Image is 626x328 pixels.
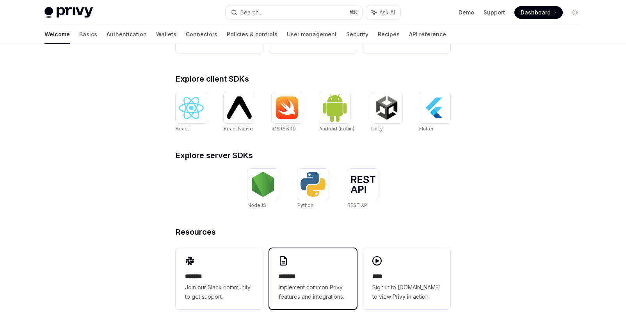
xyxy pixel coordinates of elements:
span: ⌘ K [349,9,357,16]
a: Basics [79,25,97,44]
span: Explore client SDKs [176,75,249,83]
img: light logo [44,7,93,18]
span: Python [297,202,313,208]
a: Support [484,9,505,16]
a: UnityUnity [371,92,402,133]
a: Security [346,25,368,44]
a: Recipes [378,25,400,44]
span: iOS (Swift) [272,126,296,132]
a: Connectors [186,25,217,44]
span: Android (Kotlin) [319,126,354,132]
img: REST API [350,176,375,193]
a: Demo [459,9,474,16]
a: REST APIREST API [347,169,379,209]
span: Unity [371,126,383,132]
span: Resources [176,228,216,236]
a: ****Sign in to [DOMAIN_NAME] to view Privy in action. [363,248,450,309]
a: Android (Kotlin)Android (Kotlin) [319,92,354,133]
span: Sign in to [DOMAIN_NAME] to view Privy in action. [372,283,441,301]
a: NodeJSNodeJS [247,169,279,209]
a: API reference [409,25,446,44]
span: Ask AI [379,9,395,16]
span: Dashboard [521,9,551,16]
span: REST API [347,202,368,208]
img: Python [301,172,325,197]
span: React [176,126,189,132]
img: React Native [227,96,252,119]
a: **** **Implement common Privy features and integrations. [269,248,357,309]
span: Explore server SDKs [176,152,253,159]
button: Search...⌘K [226,5,362,20]
img: Unity [374,95,399,120]
a: ReactReact [176,92,207,133]
a: Wallets [156,25,176,44]
img: NodeJS [251,172,276,197]
img: Flutter [422,95,447,120]
span: Flutter [419,126,434,132]
a: Policies & controls [227,25,277,44]
a: Dashboard [514,6,563,19]
div: Search... [240,8,262,17]
img: Android (Kotlin) [322,93,347,122]
img: React [179,97,204,119]
a: Authentication [107,25,147,44]
img: iOS (Swift) [275,96,300,119]
span: Implement common Privy features and integrations. [279,283,347,301]
a: Welcome [44,25,70,44]
span: React Native [224,126,253,132]
a: PythonPython [297,169,329,209]
a: FlutterFlutter [419,92,450,133]
button: Toggle dark mode [569,6,582,19]
button: Ask AI [366,5,400,20]
a: User management [287,25,337,44]
a: iOS (Swift)iOS (Swift) [272,92,303,133]
a: React NativeReact Native [224,92,255,133]
a: **** **Join our Slack community to get support. [176,248,263,309]
span: Join our Slack community to get support. [185,283,254,301]
span: NodeJS [247,202,266,208]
